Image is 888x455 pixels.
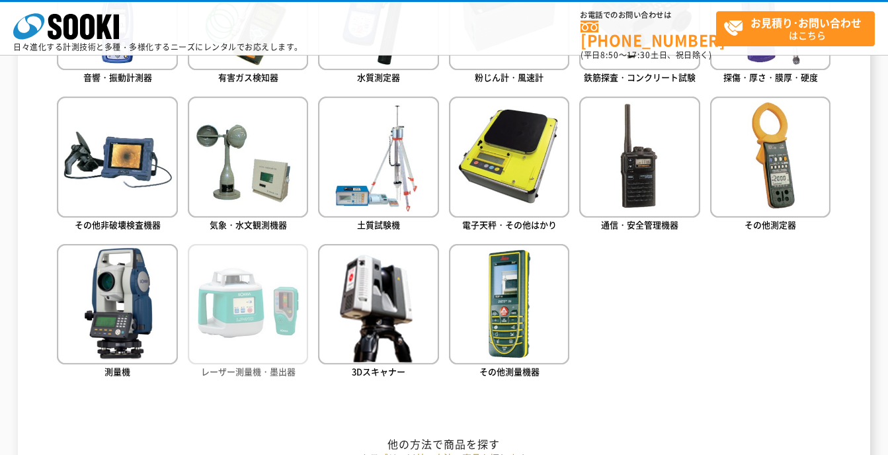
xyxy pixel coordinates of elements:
a: その他非破壊検査機器 [57,97,177,233]
img: その他測定器 [710,97,830,217]
p: 日々進化する計測技術と多種・多様化するニーズにレンタルでお応えします。 [13,43,303,51]
span: 測量機 [104,365,130,378]
span: その他非破壊検査機器 [75,218,161,231]
a: その他測量機器 [449,244,569,381]
img: 測量機 [57,244,177,364]
a: 測量機 [57,244,177,381]
img: 電子天秤・その他はかり [449,97,569,217]
span: はこちら [723,12,874,45]
strong: お見積り･お問い合わせ [750,15,862,30]
img: 気象・水文観測機器 [188,97,308,217]
span: 17:30 [627,49,651,61]
a: 気象・水文観測機器 [188,97,308,233]
a: [PHONE_NUMBER] [581,21,716,48]
span: 粉じん計・風速計 [475,71,544,83]
a: 電子天秤・その他はかり [449,97,569,233]
span: 探傷・厚さ・膜厚・硬度 [723,71,818,83]
span: 通信・安全管理機器 [601,218,678,231]
span: 3Dスキャナー [352,365,405,378]
span: 有害ガス検知器 [218,71,278,83]
span: その他測定器 [745,218,796,231]
a: お見積り･お問い合わせはこちら [716,11,875,46]
span: レーザー測量機・墨出器 [201,365,296,378]
a: レーザー測量機・墨出器 [188,244,308,381]
span: 8:50 [600,49,619,61]
a: 土質試験機 [318,97,438,233]
img: その他非破壊検査機器 [57,97,177,217]
span: その他測量機器 [479,365,540,378]
img: レーザー測量機・墨出器 [188,244,308,364]
span: 土質試験機 [357,218,400,231]
span: 鉄筋探査・コンクリート試験 [584,71,696,83]
a: その他測定器 [710,97,830,233]
img: 土質試験機 [318,97,438,217]
a: 通信・安全管理機器 [579,97,700,233]
span: (平日 ～ 土日、祝日除く) [581,49,711,61]
span: 音響・振動計測器 [83,71,152,83]
h2: 他の方法で商品を探す [57,437,830,451]
span: お電話でのお問い合わせは [581,11,716,19]
span: 電子天秤・その他はかり [462,218,557,231]
img: 通信・安全管理機器 [579,97,700,217]
img: その他測量機器 [449,244,569,364]
span: 気象・水文観測機器 [210,218,287,231]
a: 3Dスキャナー [318,244,438,381]
img: 3Dスキャナー [318,244,438,364]
span: 水質測定器 [357,71,400,83]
